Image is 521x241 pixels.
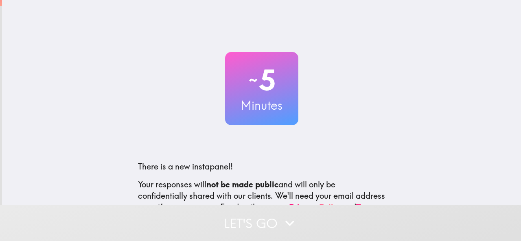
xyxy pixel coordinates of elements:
b: not be made public [206,179,278,189]
h2: 5 [225,63,298,97]
p: Your responses will and will only be confidentially shared with our clients. We'll need your emai... [138,179,385,213]
span: ~ [247,68,259,92]
h3: Minutes [225,97,298,114]
span: There is a new instapanel! [138,161,233,172]
a: Privacy Policy [289,202,342,212]
a: Terms [356,202,379,212]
